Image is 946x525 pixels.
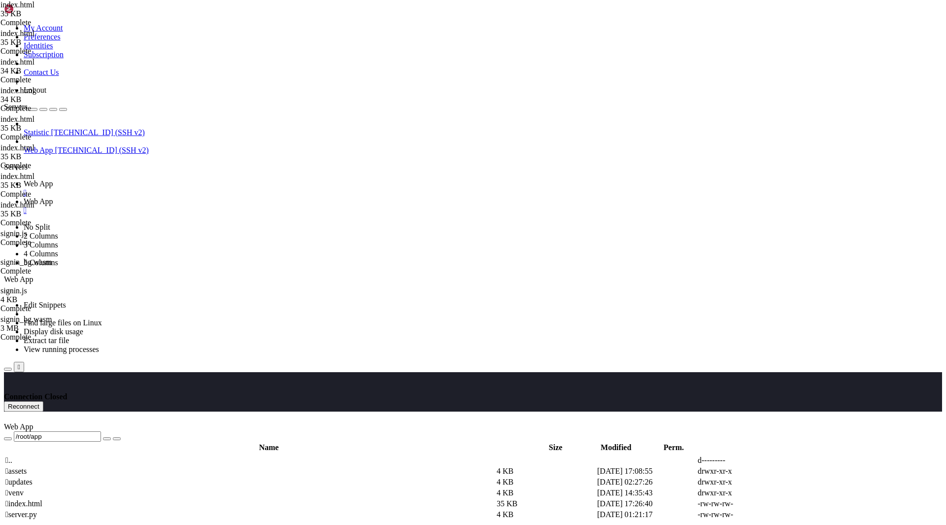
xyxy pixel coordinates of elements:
[0,201,99,218] span: index.html
[0,258,52,266] span: signin_bg.wasm
[0,161,99,170] div: Complete
[0,47,99,56] div: Complete
[0,143,34,152] span: index.html
[0,190,99,199] div: Complete
[0,38,99,47] div: 35 KB
[0,210,99,218] div: 35 KB
[0,286,27,295] span: signin.js
[0,18,99,27] div: Complete
[0,124,99,133] div: 35 KB
[0,0,99,18] span: index.html
[0,133,99,141] div: Complete
[0,172,34,180] span: index.html
[0,229,27,238] span: signin.js
[0,115,34,123] span: index.html
[0,9,99,18] div: 35 KB
[0,86,34,95] span: index.html
[0,315,99,333] span: signin_bg.wasm
[0,67,99,75] div: 34 KB
[0,304,99,313] div: Complete
[0,201,34,209] span: index.html
[0,238,99,247] div: Complete
[0,0,34,9] span: index.html
[0,58,34,66] span: index.html
[0,286,99,304] span: signin.js
[0,181,99,190] div: 35 KB
[0,75,99,84] div: Complete
[0,104,99,113] div: Complete
[0,58,99,75] span: index.html
[0,143,99,161] span: index.html
[0,333,99,342] div: Complete
[0,315,52,323] span: signin_bg.wasm
[0,152,99,161] div: 35 KB
[0,95,99,104] div: 34 KB
[0,324,99,333] div: 3 MB
[0,29,99,47] span: index.html
[0,172,99,190] span: index.html
[0,218,99,227] div: Complete
[0,86,99,104] span: index.html
[0,295,99,304] div: 4 KB
[0,267,99,276] div: Complete
[0,29,34,37] span: index.html
[0,115,99,133] span: index.html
